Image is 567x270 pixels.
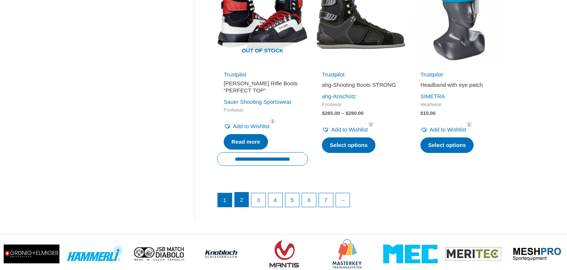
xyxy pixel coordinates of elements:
a: ahg-Shooting Boots STRONG [322,81,399,91]
a: Page 2 [235,192,249,207]
a: ahg-Anschütz [322,93,356,99]
a: Read more about “SAUER Rifle Boots "PERFECT TOP"” [224,134,268,150]
a: Add to Wishlist [322,124,368,135]
span: Add to Wishlist [233,123,269,129]
span: $ [346,110,348,116]
bdi: 280.00 [346,110,364,116]
a: Page 5 [285,193,299,207]
h2: ahg-Shooting Boots STRONG [322,81,399,89]
a: Add to Wishlist [224,121,269,131]
span: $ [322,110,325,116]
a: Sauer Shooting Sportswear [224,99,291,105]
span: 1 [466,122,472,127]
bdi: 15.00 [420,110,436,116]
a: Select options for “Headband with eye patch” [420,137,474,153]
a: → [336,193,350,207]
a: Select options for “ahg-Shooting Boots STRONG” [322,137,375,153]
span: Headwear [420,102,498,108]
a: Page 6 [302,193,316,207]
span: 1 [269,119,275,124]
a: [PERSON_NAME] Rifle Boots “PERFECT TOP” [224,80,301,97]
span: – [341,110,344,116]
a: Add to Wishlist [420,124,466,135]
a: Page 4 [268,193,282,207]
a: Trustpilot [224,71,246,78]
bdi: 265.00 [322,110,340,116]
a: Headband with eye patch [420,81,498,91]
h2: Headband with eye patch [420,81,498,89]
nav: Product Pagination [217,192,505,211]
span: Out of stock [223,42,302,59]
span: Add to Wishlist [430,126,466,133]
span: $ [420,110,423,116]
a: Trustpilot [322,71,344,78]
a: Page 3 [251,193,265,207]
a: Trustpilot [420,71,443,78]
a: Page 7 [319,193,333,207]
span: Page 1 [218,193,232,207]
span: 2 [368,122,374,127]
span: Footwear [322,102,399,108]
span: Add to Wishlist [331,126,368,133]
h2: [PERSON_NAME] Rifle Boots “PERFECT TOP” [224,80,301,94]
a: SIMETRA [420,93,445,99]
span: Footwear [224,107,301,113]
